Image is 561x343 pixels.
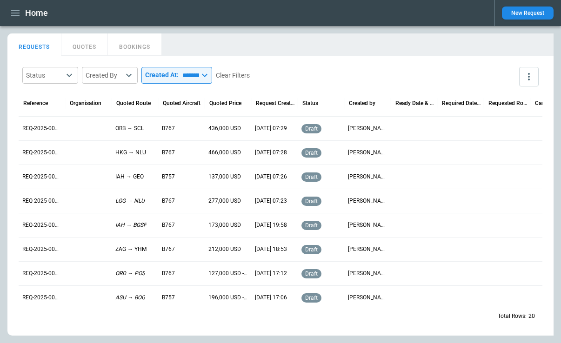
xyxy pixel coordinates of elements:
p: Jeanie kuk [348,149,387,157]
p: 09/09/2025 17:06 [255,294,287,302]
p: 196,000 USD - 291,000 USD [208,294,247,302]
p: 212,000 USD [208,245,241,253]
div: Request Created At (UTC-04:00) [256,100,295,106]
p: Kenneth Wong [348,270,387,277]
div: Quoted Route [116,100,151,106]
div: Status [302,100,318,106]
div: Reference [23,100,48,106]
p: B767 [162,197,175,205]
p: B767 [162,149,175,157]
p: IAH → GEO [115,173,144,181]
span: draft [303,295,320,301]
p: REQ-2025-003751 [22,173,61,181]
p: Jeanie kuk [348,197,387,205]
p: B767 [162,125,175,132]
p: HKG → NLU [115,149,146,157]
div: Created By [86,71,123,80]
button: New Request [502,7,554,20]
div: Required Date & Time (UTC-04:00) [442,100,481,106]
button: REQUESTS [7,33,61,56]
p: 10/09/2025 07:26 [255,173,287,181]
p: Jeanie kuk [348,173,387,181]
button: Clear Filters [216,70,250,81]
p: 173,000 USD [208,221,241,229]
p: 09/09/2025 19:58 [255,221,287,229]
span: draft [303,198,320,204]
button: QUOTES [61,33,108,56]
p: ORD → POS [115,270,145,277]
p: B767 [162,270,175,277]
p: ZAG → YHM [115,245,147,253]
p: Kenneth Wong [348,221,387,229]
p: REQ-2025-003746 [22,294,61,302]
p: B767 [162,245,175,253]
p: IAH → BGSF [115,221,147,229]
p: Total Rows: [498,312,527,320]
p: B757 [162,173,175,181]
p: REQ-2025-003752 [22,149,61,157]
p: REQ-2025-003747 [22,270,61,277]
p: REQ-2025-003753 [22,125,61,132]
p: B767 [162,221,175,229]
p: ASU → BOG [115,294,145,302]
span: draft [303,246,320,253]
p: ORB → SCL [115,125,144,132]
h1: Home [25,7,48,19]
span: draft [303,222,320,229]
p: REQ-2025-003750 [22,197,61,205]
div: Organisation [70,100,101,106]
div: Quoted Price [209,100,241,106]
button: BOOKINGS [108,33,162,56]
p: Kenneth Wong [348,245,387,253]
p: 10/09/2025 07:23 [255,197,287,205]
p: LGG → NLU [115,197,145,205]
p: 20 [528,312,535,320]
div: Ready Date & Time (UTC-04:00) [395,100,435,106]
p: 09/09/2025 17:12 [255,270,287,277]
p: Jeanie kuk [348,125,387,132]
p: B757 [162,294,175,302]
p: 10/09/2025 07:29 [255,125,287,132]
p: 277,000 USD [208,197,241,205]
span: draft [303,174,320,180]
div: Requested Route [488,100,528,106]
span: draft [303,270,320,277]
p: 127,000 USD - 151,000 USD [208,270,247,277]
span: draft [303,150,320,156]
p: 10/09/2025 07:28 [255,149,287,157]
p: 436,000 USD [208,125,241,132]
div: Quoted Aircraft [163,100,200,106]
button: more [519,67,539,86]
span: draft [303,125,320,132]
p: 137,000 USD [208,173,241,181]
div: Created by [349,100,375,106]
p: REQ-2025-003749 [22,221,61,229]
p: 09/09/2025 18:53 [255,245,287,253]
div: Status [26,71,63,80]
p: REQ-2025-003748 [22,245,61,253]
p: 466,000 USD [208,149,241,157]
p: Created At: [145,71,179,79]
p: Kenneth Wong [348,294,387,302]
